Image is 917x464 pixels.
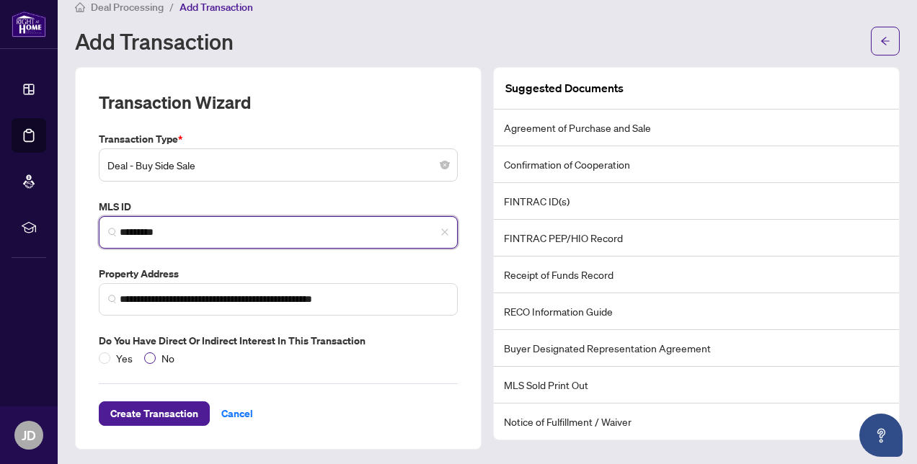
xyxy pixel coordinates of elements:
label: Transaction Type [99,131,458,147]
li: Receipt of Funds Record [494,256,899,293]
span: No [156,350,180,366]
span: arrow-left [880,36,890,46]
span: Deal - Buy Side Sale [107,151,449,179]
button: Create Transaction [99,401,210,426]
img: search_icon [108,295,117,303]
img: search_icon [108,228,117,236]
li: RECO Information Guide [494,293,899,330]
button: Open asap [859,414,903,457]
label: Do you have direct or indirect interest in this transaction [99,333,458,349]
article: Suggested Documents [505,79,624,97]
h2: Transaction Wizard [99,91,251,114]
li: FINTRAC PEP/HIO Record [494,220,899,256]
label: MLS ID [99,199,458,215]
span: Create Transaction [110,402,198,425]
span: Add Transaction [180,1,253,14]
li: FINTRAC ID(s) [494,183,899,220]
span: Yes [110,350,138,366]
li: Confirmation of Cooperation [494,146,899,183]
span: close-circle [440,161,449,169]
li: Agreement of Purchase and Sale [494,110,899,146]
button: Cancel [210,401,265,426]
h1: Add Transaction [75,30,234,53]
li: MLS Sold Print Out [494,367,899,403]
img: logo [12,11,46,37]
span: JD [22,425,36,445]
span: home [75,2,85,12]
li: Notice of Fulfillment / Waiver [494,403,899,440]
span: Deal Processing [91,1,164,14]
span: Cancel [221,402,253,425]
label: Property Address [99,266,458,282]
span: close [440,228,449,236]
li: Buyer Designated Representation Agreement [494,330,899,367]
